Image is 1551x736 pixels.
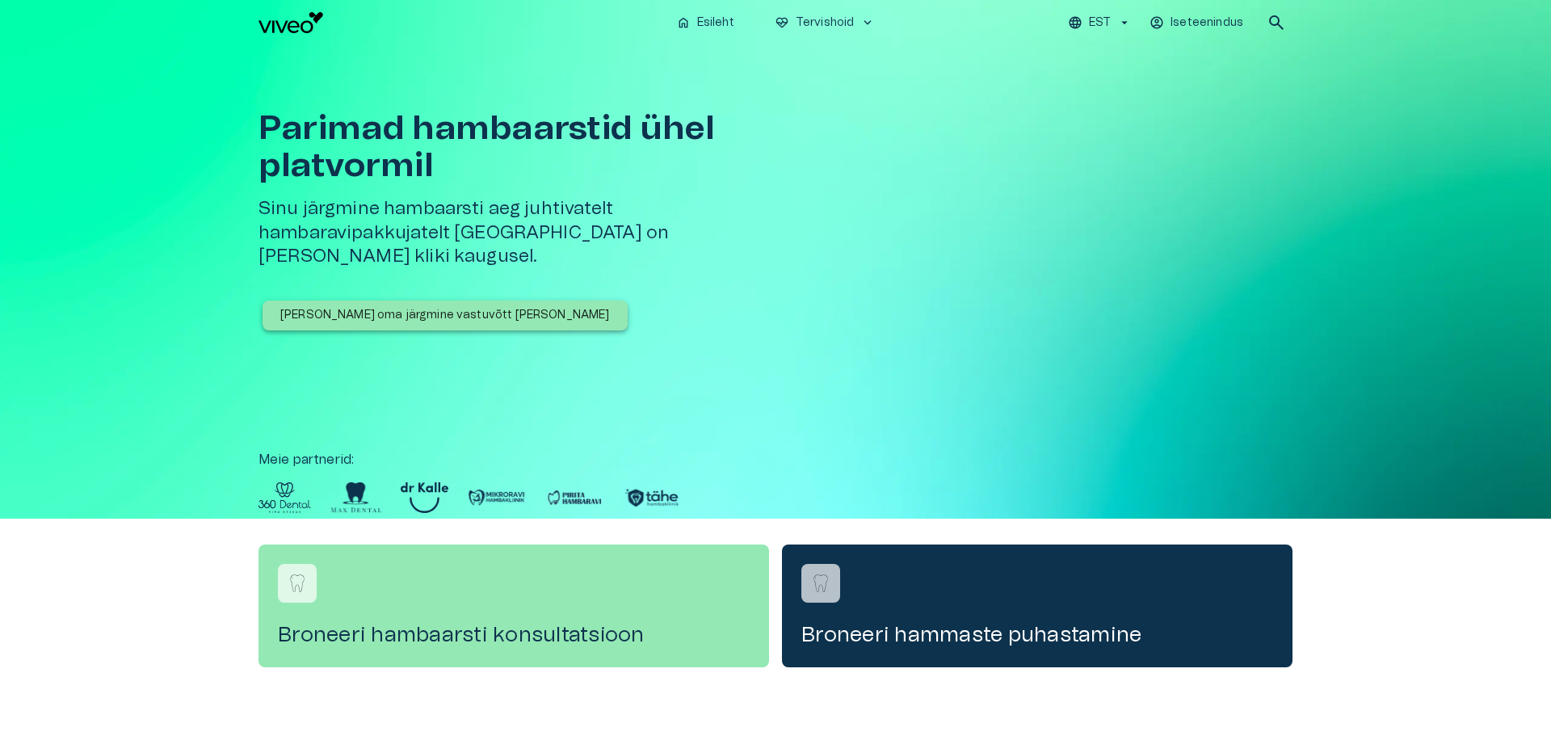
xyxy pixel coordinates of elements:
[258,545,769,667] a: Navigate to service booking
[278,622,750,648] h4: Broneeri hambaarsti konsultatsioon
[280,307,610,324] p: [PERSON_NAME] oma järgmine vastuvõtt [PERSON_NAME]
[697,15,734,32] p: Esileht
[1260,6,1292,39] button: open search modal
[801,622,1273,648] h4: Broneeri hammaste puhastamine
[782,545,1292,667] a: Navigate to service booking
[1066,11,1134,35] button: EST
[670,11,742,35] button: homeEsileht
[860,15,875,30] span: keyboard_arrow_down
[1171,15,1243,32] p: Iseteenindus
[258,110,782,184] h1: Parimad hambaarstid ühel platvormil
[796,15,855,32] p: Tervishoid
[258,482,311,513] img: Partner logo
[258,12,323,33] img: Viveo logo
[1267,13,1286,32] span: search
[545,482,603,513] img: Partner logo
[401,482,448,513] img: Partner logo
[1147,11,1247,35] button: Iseteenindus
[330,482,381,513] img: Partner logo
[285,571,309,595] img: Broneeri hambaarsti konsultatsioon logo
[1089,15,1111,32] p: EST
[258,450,1292,469] p: Meie partnerid :
[258,12,663,33] a: Navigate to homepage
[775,15,789,30] span: ecg_heart
[468,482,526,513] img: Partner logo
[623,482,681,513] img: Partner logo
[809,571,833,595] img: Broneeri hammaste puhastamine logo
[258,197,782,268] h5: Sinu järgmine hambaarsti aeg juhtivatelt hambaravipakkujatelt [GEOGRAPHIC_DATA] on [PERSON_NAME] ...
[768,11,882,35] button: ecg_heartTervishoidkeyboard_arrow_down
[263,301,628,330] button: [PERSON_NAME] oma järgmine vastuvõtt [PERSON_NAME]
[676,15,691,30] span: home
